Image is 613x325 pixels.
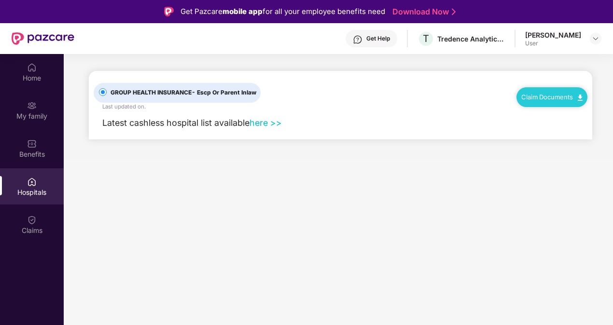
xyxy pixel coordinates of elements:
[353,35,362,44] img: svg+xml;base64,PHN2ZyBpZD0iSGVscC0zMngzMiIgeG1sbnM9Imh0dHA6Ly93d3cudzMub3JnLzIwMDAvc3ZnIiB3aWR0aD...
[181,6,385,17] div: Get Pazcare for all your employee benefits need
[437,34,505,43] div: Tredence Analytics Solutions Private Limited
[578,95,583,101] img: svg+xml;base64,PHN2ZyB4bWxucz0iaHR0cDovL3d3dy53My5vcmcvMjAwMC9zdmciIHdpZHRoPSIxMC40IiBoZWlnaHQ9Ij...
[107,88,260,97] span: GROUP HEALTH INSURANCE
[27,101,37,110] img: svg+xml;base64,PHN2ZyB3aWR0aD0iMjAiIGhlaWdodD0iMjAiIHZpZXdCb3g9IjAgMCAyMCAyMCIgZmlsbD0ibm9uZSIgeG...
[27,63,37,72] img: svg+xml;base64,PHN2ZyBpZD0iSG9tZSIgeG1sbnM9Imh0dHA6Ly93d3cudzMub3JnLzIwMDAvc3ZnIiB3aWR0aD0iMjAiIG...
[12,32,74,45] img: New Pazcare Logo
[102,103,146,111] div: Last updated on .
[250,118,282,128] a: here >>
[27,177,37,187] img: svg+xml;base64,PHN2ZyBpZD0iSG9zcGl0YWxzIiB4bWxucz0iaHR0cDovL3d3dy53My5vcmcvMjAwMC9zdmciIHdpZHRoPS...
[525,30,581,40] div: [PERSON_NAME]
[27,139,37,149] img: svg+xml;base64,PHN2ZyBpZD0iQmVuZWZpdHMiIHhtbG5zPSJodHRwOi8vd3d3LnczLm9yZy8yMDAwL3N2ZyIgd2lkdGg9Ij...
[366,35,390,42] div: Get Help
[192,89,256,96] span: - Escp Or Parent Inlaw
[423,33,429,44] span: T
[452,7,456,17] img: Stroke
[164,7,174,16] img: Logo
[223,7,263,16] strong: mobile app
[27,215,37,225] img: svg+xml;base64,PHN2ZyBpZD0iQ2xhaW0iIHhtbG5zPSJodHRwOi8vd3d3LnczLm9yZy8yMDAwL3N2ZyIgd2lkdGg9IjIwIi...
[592,35,599,42] img: svg+xml;base64,PHN2ZyBpZD0iRHJvcGRvd24tMzJ4MzIiIHhtbG5zPSJodHRwOi8vd3d3LnczLm9yZy8yMDAwL3N2ZyIgd2...
[525,40,581,47] div: User
[521,93,583,101] a: Claim Documents
[102,118,250,128] span: Latest cashless hospital list available
[392,7,453,17] a: Download Now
